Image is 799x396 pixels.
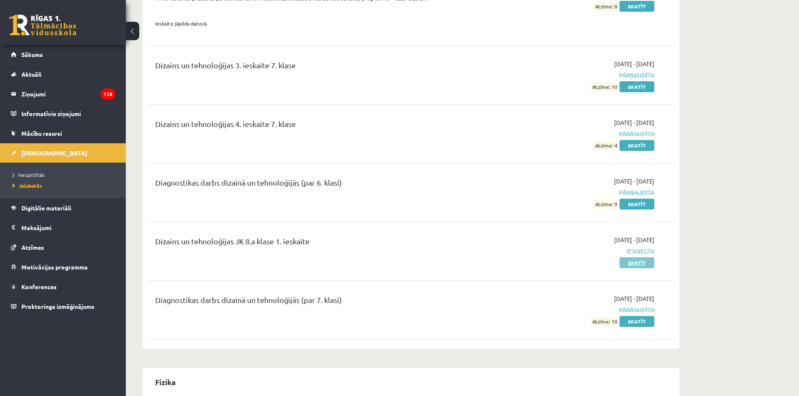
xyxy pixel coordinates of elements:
span: Pārbaudīta [496,305,654,314]
a: Skatīt [619,316,654,327]
div: Diagnostikas darbs dizainā un tehnoloģijās (par 7. klasi) [155,294,484,310]
div: Dizains un tehnoloģijas 4. ieskaite 7. klase [155,118,484,134]
p: Ieskaite jāpilda datorā. [155,20,484,27]
a: Skatīt [619,140,654,151]
div: Dizains un tehnoloģijas 3. ieskaite 7. klase [155,60,484,75]
a: Digitālie materiāli [11,198,115,217]
span: [DATE] - [DATE] [614,60,654,68]
span: Neizpildītās [13,171,44,178]
a: Ziņojumi129 [11,84,115,104]
legend: Maksājumi [21,218,115,237]
a: Rīgas 1. Tālmācības vidusskola [9,15,76,36]
a: Mācību resursi [11,124,115,143]
a: Skatīt [619,1,654,12]
a: Neizpildītās [13,171,117,179]
span: Atzīme: 10 [591,83,618,91]
span: Atzīmes [21,243,44,251]
a: Konferences [11,277,115,296]
a: Motivācijas programma [11,257,115,277]
span: Pārbaudīta [496,129,654,138]
span: [DATE] - [DATE] [614,118,654,127]
span: Atzīme: 10 [591,317,618,326]
a: Maksājumi [11,218,115,237]
span: Izlabotās [13,182,42,189]
a: Proktoringa izmēģinājums [11,297,115,316]
a: Skatīt [619,199,654,210]
span: Konferences [21,283,57,290]
a: Izlabotās [13,182,117,189]
span: Aktuāli [21,70,42,78]
span: Sākums [21,51,43,58]
span: Iesniegta [496,247,654,256]
span: Digitālie materiāli [21,204,71,212]
a: Aktuāli [11,65,115,84]
span: Atzīme: 4 [594,141,618,150]
a: Sākums [11,45,115,64]
legend: Ziņojumi [21,84,115,104]
span: Pārbaudīta [496,188,654,197]
a: [DEMOGRAPHIC_DATA] [11,143,115,163]
span: Proktoringa izmēģinājums [21,303,94,310]
span: [DEMOGRAPHIC_DATA] [21,149,87,157]
legend: Informatīvie ziņojumi [21,104,115,123]
span: [DATE] - [DATE] [614,236,654,244]
span: Motivācijas programma [21,263,88,271]
span: [DATE] - [DATE] [614,177,654,186]
a: Skatīt [619,81,654,92]
span: [DATE] - [DATE] [614,294,654,303]
span: Mācību resursi [21,129,62,137]
a: Skatīt [619,257,654,268]
i: 129 [101,88,115,100]
h2: Fizika [147,372,184,392]
span: Pārbaudīta [496,71,654,80]
span: Atzīme: 8 [594,2,618,11]
div: Diagnostikas darbs dizainā un tehnoloģijās (par 6. klasi) [155,177,484,192]
a: Informatīvie ziņojumi [11,104,115,123]
div: Dizains un tehnoloģijas JK 8.a klase 1. ieskaite [155,236,484,251]
a: Atzīmes [11,238,115,257]
span: Atzīme: 9 [594,200,618,209]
